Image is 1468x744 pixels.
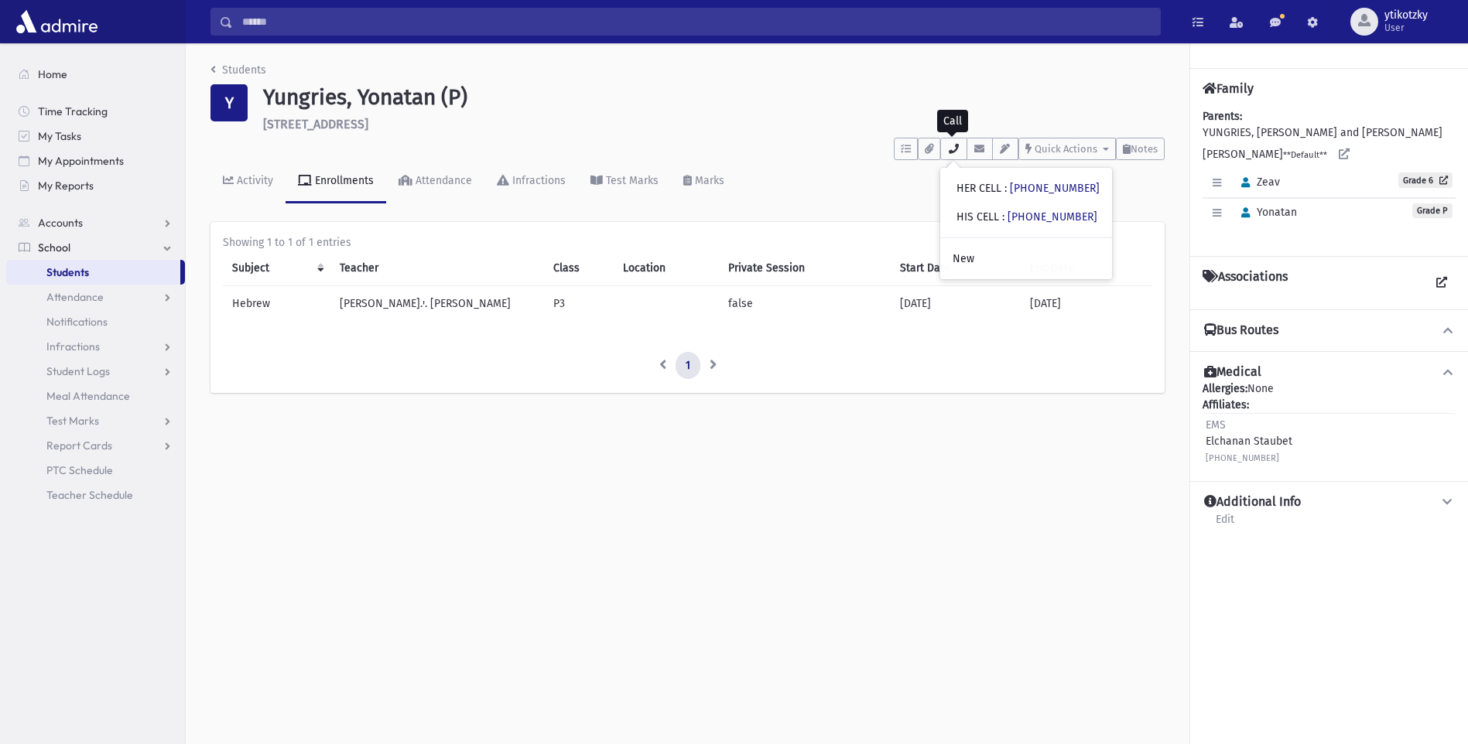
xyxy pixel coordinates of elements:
span: Test Marks [46,414,99,428]
img: AdmirePro [12,6,101,37]
a: Accounts [6,210,185,235]
th: Start Date [891,251,1021,286]
span: Notifications [46,315,108,329]
span: Attendance [46,290,104,304]
div: Infractions [509,174,566,187]
td: Hebrew [223,285,330,321]
button: Bus Routes [1203,323,1456,339]
span: PTC Schedule [46,463,113,477]
td: P3 [544,285,614,321]
div: Attendance [412,174,472,187]
h4: Additional Info [1204,494,1301,510]
span: Infractions [46,340,100,353]
div: Enrollments [312,174,374,187]
a: School [6,235,185,260]
a: Attendance [6,285,185,309]
input: Search [233,8,1160,36]
a: Notifications [6,309,185,334]
h1: Yungries, Yonatan (P) [263,84,1165,111]
a: [PHONE_NUMBER] [1008,210,1097,224]
span: Zeav [1234,176,1280,189]
th: Location [614,251,718,286]
div: Showing 1 to 1 of 1 entries [223,234,1152,251]
a: My Reports [6,173,185,198]
a: Time Tracking [6,99,185,124]
td: [DATE] [891,285,1021,321]
div: HIS CELL [956,209,1097,225]
a: Marks [671,160,737,203]
span: School [38,241,70,254]
a: Grade 6 [1398,172,1453,188]
a: Report Cards [6,433,185,458]
span: Meal Attendance [46,389,130,403]
span: Report Cards [46,439,112,452]
h4: Medical [1204,364,1261,381]
a: Enrollments [286,160,386,203]
div: Y [210,84,248,121]
div: Activity [234,174,273,187]
h4: Family [1203,81,1254,96]
span: : [1002,210,1004,224]
h6: [STREET_ADDRESS] [263,117,1165,131]
div: YUNGRIES, [PERSON_NAME] and [PERSON_NAME] [PERSON_NAME] [1203,108,1456,244]
button: Quick Actions [1018,138,1116,160]
div: Elchanan Staubet [1206,417,1292,466]
span: Home [38,67,67,81]
th: Subject [223,251,330,286]
div: None [1203,381,1456,469]
a: Student Logs [6,359,185,384]
span: Accounts [38,216,83,230]
h4: Associations [1203,269,1288,297]
div: Marks [692,174,724,187]
a: Test Marks [578,160,671,203]
div: Call [937,110,968,132]
a: Meal Attendance [6,384,185,408]
button: Medical [1203,364,1456,381]
span: Students [46,265,89,279]
td: [DATE] [1021,285,1152,321]
span: Yonatan [1234,206,1297,219]
span: Grade P [1412,203,1453,218]
a: Home [6,62,185,87]
button: Notes [1116,138,1165,160]
small: [PHONE_NUMBER] [1206,453,1279,463]
a: New [940,244,1112,273]
span: ytikotzky [1384,9,1428,22]
b: Parents: [1203,110,1242,123]
span: Student Logs [46,364,110,378]
a: Students [6,260,180,285]
nav: breadcrumb [210,62,266,84]
td: false [719,285,891,321]
span: EMS [1206,418,1226,432]
td: [PERSON_NAME].י. [PERSON_NAME] [330,285,544,321]
span: : [1004,182,1007,195]
div: HER CELL [956,180,1100,196]
th: Class [544,251,614,286]
a: Infractions [6,334,185,359]
a: Test Marks [6,408,185,433]
span: Time Tracking [38,104,108,118]
a: Activity [210,160,286,203]
span: Quick Actions [1035,143,1097,155]
span: My Tasks [38,129,81,143]
span: My Appointments [38,154,124,168]
a: My Appointments [6,148,185,173]
a: Edit [1215,510,1235,538]
a: [PHONE_NUMBER] [1010,182,1100,195]
span: Teacher Schedule [46,488,133,502]
span: User [1384,22,1428,34]
a: Attendance [386,160,484,203]
a: 1 [676,352,700,380]
a: View all Associations [1428,269,1456,297]
a: My Tasks [6,124,185,148]
button: Additional Info [1203,494,1456,510]
span: My Reports [38,179,94,193]
a: PTC Schedule [6,458,185,483]
div: Test Marks [603,174,659,187]
a: Teacher Schedule [6,483,185,507]
b: Affiliates: [1203,398,1249,411]
th: Teacher [330,251,544,286]
a: Students [210,63,266,77]
span: Notes [1131,143,1158,155]
h4: Bus Routes [1204,323,1278,339]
